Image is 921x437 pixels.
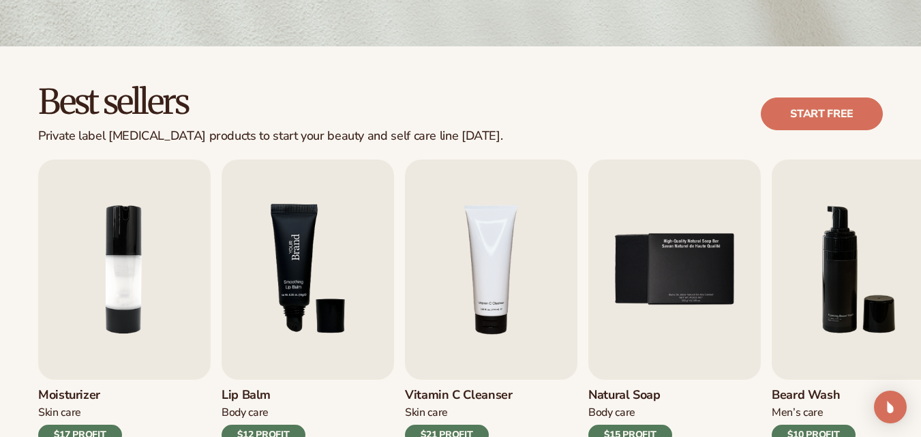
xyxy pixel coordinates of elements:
div: Body Care [588,406,672,420]
div: Private label [MEDICAL_DATA] products to start your beauty and self care line [DATE]. [38,129,502,144]
div: Skin Care [405,406,513,420]
h3: Natural Soap [588,388,672,403]
div: Body Care [222,406,305,420]
img: Shopify Image 7 [222,160,394,380]
h3: Beard Wash [772,388,856,403]
h3: Vitamin C Cleanser [405,388,513,403]
div: Men’s Care [772,406,856,420]
h2: Best sellers [38,85,502,121]
h3: Lip Balm [222,388,305,403]
h3: Moisturizer [38,388,122,403]
a: Start free [761,97,883,130]
div: Open Intercom Messenger [874,391,907,423]
div: Skin Care [38,406,122,420]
